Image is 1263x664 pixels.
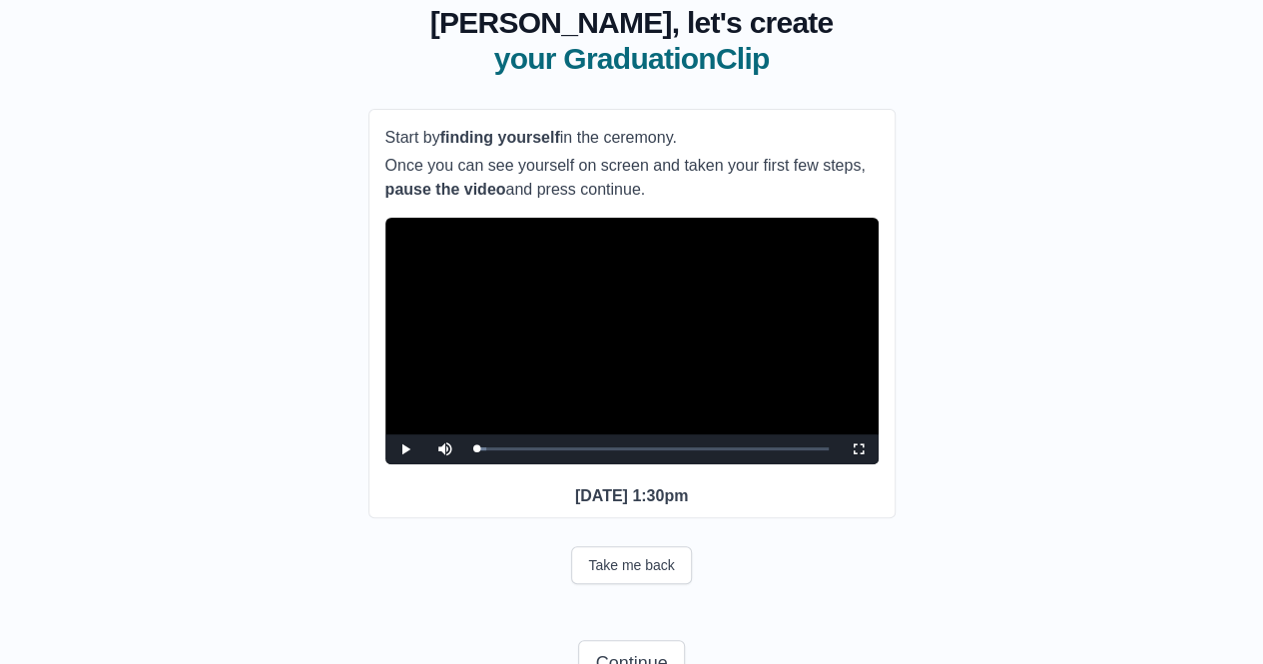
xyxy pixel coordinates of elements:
[839,434,879,464] button: Fullscreen
[385,484,879,508] p: [DATE] 1:30pm
[430,41,834,77] span: your GraduationClip
[425,434,465,464] button: Mute
[475,447,829,450] div: Progress Bar
[571,546,691,584] button: Take me back
[385,218,879,464] div: Video Player
[440,129,560,146] b: finding yourself
[430,5,834,41] span: [PERSON_NAME], let's create
[385,126,879,150] p: Start by in the ceremony.
[385,434,425,464] button: Play
[385,154,879,202] p: Once you can see yourself on screen and taken your first few steps, and press continue.
[385,181,506,198] b: pause the video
